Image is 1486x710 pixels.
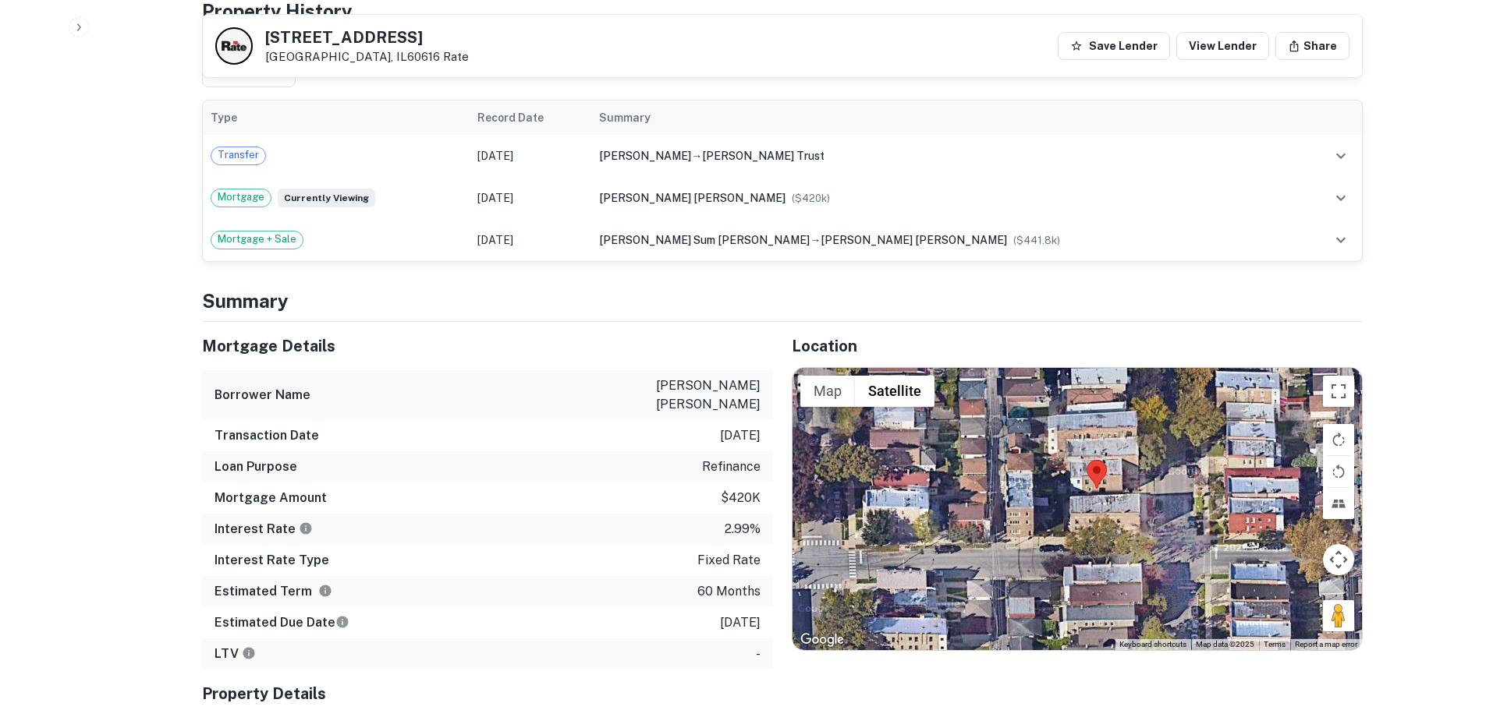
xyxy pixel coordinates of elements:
button: Tilt map [1323,488,1354,519]
h6: Interest Rate [215,520,313,539]
p: [GEOGRAPHIC_DATA], IL60616 [265,50,469,64]
p: fixed rate [697,551,761,570]
td: [DATE] [470,177,591,219]
h5: [STREET_ADDRESS] [265,30,469,45]
p: 60 months [697,582,761,601]
button: Keyboard shortcuts [1119,639,1186,650]
div: → [599,231,1291,249]
span: [PERSON_NAME] sum [PERSON_NAME] [599,234,810,246]
h6: Borrower Name [215,386,310,404]
span: Currently viewing [278,189,375,207]
th: Record Date [470,101,591,135]
h6: Loan Purpose [215,457,297,476]
p: [DATE] [720,426,761,445]
h6: Estimated Due Date [215,613,349,632]
p: - [756,645,761,663]
button: Drag Pegman onto the map to open Street View [1323,600,1354,631]
a: View Lender [1176,32,1269,60]
button: Save Lender [1058,32,1170,60]
h6: Estimated Term [215,582,332,601]
h5: Property Details [202,682,773,705]
span: Mortgage + Sale [211,231,303,247]
img: Google [796,630,848,650]
h4: Summary [202,287,1363,315]
svg: LTVs displayed on the website are for informational purposes only and may be reported incorrectly... [242,646,256,660]
svg: The interest rates displayed on the website are for informational purposes only and may be report... [299,521,313,535]
svg: Estimate is based on a standard schedule for this type of loan. [335,615,349,629]
span: [PERSON_NAME] [PERSON_NAME] [821,234,1007,246]
p: $420k [721,489,761,507]
span: [PERSON_NAME] [PERSON_NAME] [599,192,786,204]
p: [DATE] [720,613,761,632]
h5: Mortgage Details [202,334,773,358]
button: expand row [1328,143,1354,169]
button: Rotate map clockwise [1323,424,1354,455]
td: [DATE] [470,219,591,261]
h6: Transaction Date [215,426,319,445]
h6: LTV [215,645,256,663]
button: expand row [1328,227,1354,253]
button: expand row [1328,185,1354,211]
button: Toggle fullscreen view [1323,376,1354,407]
h5: Location [792,334,1363,358]
button: Map camera controls [1323,544,1354,575]
a: Open this area in Google Maps (opens a new window) [796,630,848,650]
h6: Mortgage Amount [215,489,327,507]
span: [PERSON_NAME] trust [702,150,825,162]
div: → [599,147,1291,164]
span: Map data ©2025 [1196,640,1254,648]
span: ($ 420k ) [792,193,830,204]
th: Type [203,101,470,135]
th: Summary [591,101,1299,135]
button: Show street map [800,376,855,407]
span: ($ 441.8k ) [1013,235,1060,246]
td: [DATE] [470,135,591,177]
a: Report a map error [1295,640,1357,648]
p: [PERSON_NAME] [PERSON_NAME] [620,376,761,414]
p: refinance [702,457,761,476]
a: Terms (opens in new tab) [1264,640,1286,648]
span: Mortgage [211,189,271,205]
span: Transfer [211,147,265,163]
h6: Interest Rate Type [215,551,329,570]
button: Show satellite imagery [855,376,935,407]
a: Rate [443,50,469,63]
span: [PERSON_NAME] [599,150,691,162]
p: 2.99% [725,520,761,539]
button: Share [1275,32,1349,60]
button: Rotate map counterclockwise [1323,456,1354,487]
iframe: Chat Widget [1408,585,1486,660]
svg: Term is based on a standard schedule for this type of loan. [318,584,332,598]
